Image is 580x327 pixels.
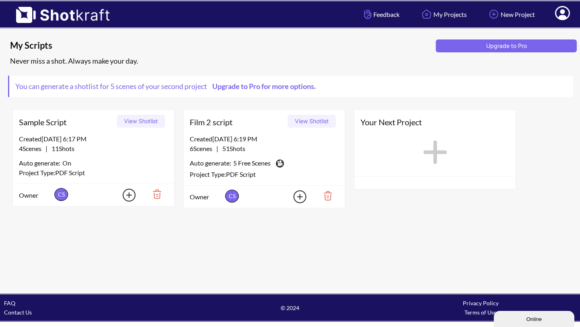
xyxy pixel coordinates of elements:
span: 4 Scenes [19,145,46,152]
span: Feedback [362,10,400,19]
div: Project Type: PDF Script [19,168,168,178]
img: Add Icon [281,188,309,206]
span: CS [225,190,239,203]
button: Upgrade to Pro [436,39,577,52]
div: Created [DATE] 6:19 PM [190,134,339,144]
span: 51 Shots [218,145,245,152]
img: Add Icon [110,186,138,204]
span: Sample Script [19,116,114,128]
span: CS [54,188,68,201]
img: Add Icon [487,7,501,21]
img: Camera Icon [274,157,285,170]
span: Your Next Project [360,116,510,128]
span: On [62,158,71,168]
img: Trash Icon [140,187,168,201]
span: 5 Free Scenes [233,158,271,170]
div: Never miss a shot. Always make your day. [8,54,576,68]
span: 5 scenes of your second project [109,82,207,91]
span: Film 2 script [190,116,285,128]
span: 11 Shots [48,145,75,152]
div: Created [DATE] 6:17 PM [19,134,168,144]
a: My Projects [414,4,473,25]
div: Privacy Policy [385,298,576,308]
div: Project Type: PDF Script [190,170,339,179]
span: | [190,144,245,153]
span: You can generate a shotlist for [9,76,326,97]
img: Trash Icon [311,189,339,203]
span: Auto generate: [19,158,62,168]
span: Owner [19,190,52,200]
a: FAQ [4,300,15,306]
button: View Shotlist [117,115,165,128]
span: Auto generate: [190,158,233,170]
iframe: chat widget [494,309,576,327]
div: Terms of Use [385,308,576,317]
a: Contact Us [4,309,32,316]
span: 6 Scenes [190,145,216,152]
span: © 2024 [195,303,385,313]
img: Hand Icon [362,7,373,21]
a: Upgrade to Pro for more options. [207,82,320,91]
a: New Project [481,4,541,25]
span: Owner [190,192,223,202]
span: | [19,144,75,153]
img: Home Icon [420,7,433,21]
span: My Scripts [10,39,433,52]
button: View Shotlist [288,115,336,128]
